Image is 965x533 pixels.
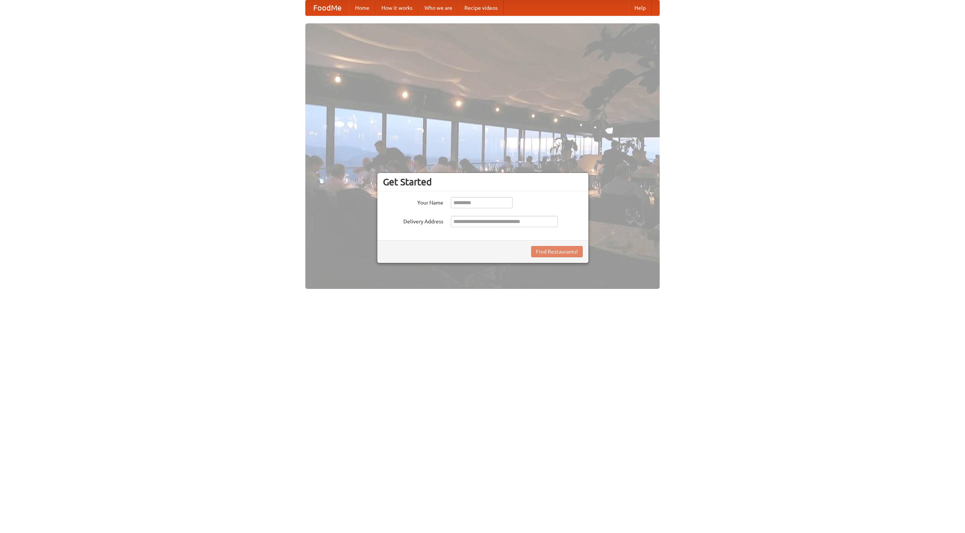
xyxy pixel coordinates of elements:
a: Who we are [418,0,458,15]
button: Find Restaurants! [531,246,583,257]
label: Delivery Address [383,216,443,225]
a: Home [349,0,375,15]
h3: Get Started [383,176,583,188]
a: FoodMe [306,0,349,15]
a: How it works [375,0,418,15]
label: Your Name [383,197,443,206]
a: Recipe videos [458,0,504,15]
a: Help [628,0,652,15]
